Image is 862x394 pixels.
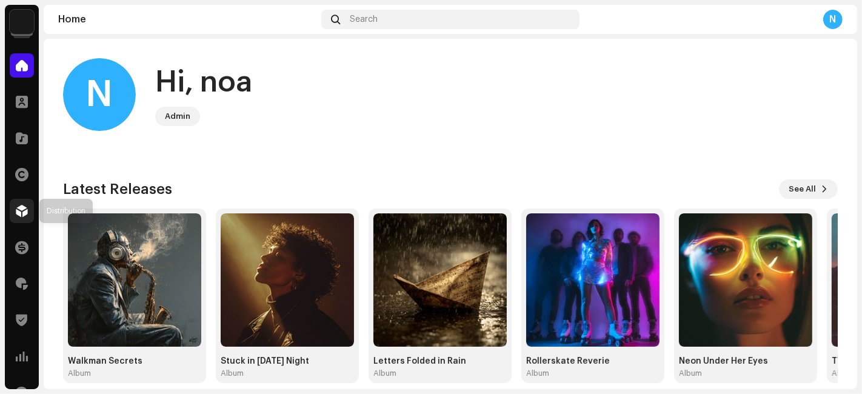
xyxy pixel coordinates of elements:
[63,179,172,199] h3: Latest Releases
[350,15,378,24] span: Search
[373,213,507,347] img: 830f0220-cf4c-4132-8c20-6f80d657af81
[789,177,816,201] span: See All
[526,356,660,366] div: Rollerskate Reverie
[526,369,549,378] div: Album
[68,369,91,378] div: Album
[221,213,354,347] img: 314ded27-1834-40c7-a262-d502ac24b2e9
[373,369,396,378] div: Album
[823,10,843,29] div: N
[68,356,201,366] div: Walkman Secrets
[679,369,702,378] div: Album
[58,15,316,24] div: Home
[63,58,136,131] div: N
[779,179,838,199] button: See All
[10,10,34,34] img: c1aec8e0-cc53-42f4-96df-0a0a8a61c953
[373,356,507,366] div: Letters Folded in Rain
[221,356,354,366] div: Stuck in [DATE] Night
[165,109,190,124] div: Admin
[68,213,201,347] img: f5afa863-f235-4294-aa06-63de5952c68d
[832,369,855,378] div: Album
[679,356,812,366] div: Neon Under Her Eyes
[526,213,660,347] img: d4eda4b5-88c2-4644-a025-3ac8e61280b6
[221,369,244,378] div: Album
[155,63,252,102] div: Hi, noa
[679,213,812,347] img: d6515b22-ca37-4408-9716-3f2f90375c5d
